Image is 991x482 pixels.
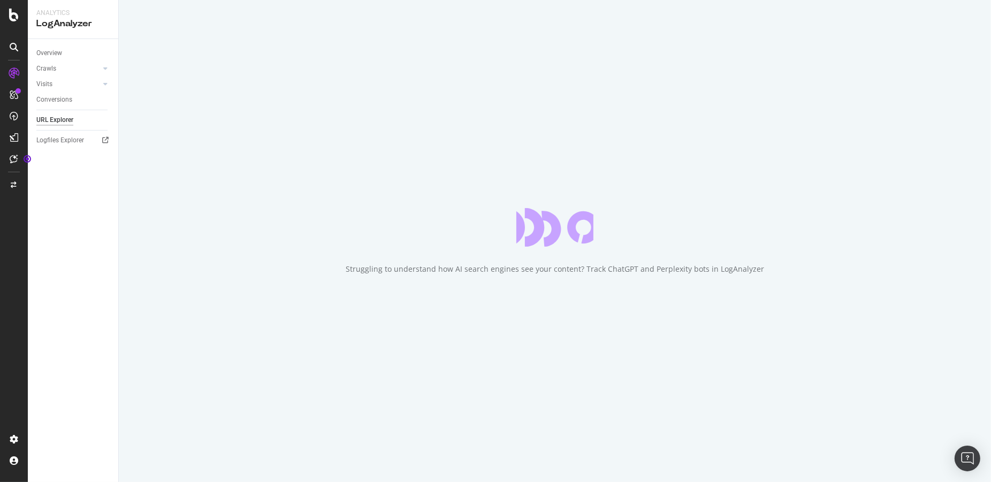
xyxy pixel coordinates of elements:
[36,48,62,59] div: Overview
[36,79,52,90] div: Visits
[36,48,111,59] a: Overview
[36,63,100,74] a: Crawls
[36,18,110,30] div: LogAnalyzer
[22,154,32,164] div: Tooltip anchor
[36,63,56,74] div: Crawls
[955,446,980,471] div: Open Intercom Messenger
[516,208,593,247] div: animation
[36,114,73,126] div: URL Explorer
[36,94,72,105] div: Conversions
[36,94,111,105] a: Conversions
[36,135,84,146] div: Logfiles Explorer
[36,79,100,90] a: Visits
[36,114,111,126] a: URL Explorer
[36,135,111,146] a: Logfiles Explorer
[346,264,764,274] div: Struggling to understand how AI search engines see your content? Track ChatGPT and Perplexity bot...
[36,9,110,18] div: Analytics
